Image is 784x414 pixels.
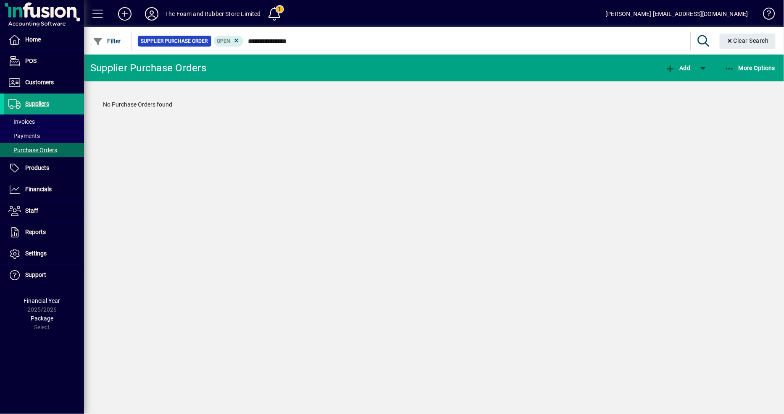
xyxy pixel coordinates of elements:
span: Payments [8,133,40,139]
span: Reports [25,229,46,235]
span: Add [665,65,690,71]
button: Clear [720,34,776,49]
a: Reports [4,222,84,243]
span: Purchase Orders [8,147,57,154]
span: Open [217,38,231,44]
span: Home [25,36,41,43]
a: Financials [4,179,84,200]
span: Financial Year [24,297,61,304]
span: Settings [25,250,47,257]
span: Suppliers [25,100,49,107]
a: Settings [4,243,84,264]
div: Supplier Purchase Orders [90,61,206,75]
div: The Foam and Rubber Store Limited [165,7,261,21]
span: Customers [25,79,54,86]
div: No Purchase Orders found [95,92,773,117]
span: Invoices [8,118,35,125]
span: Package [31,315,53,322]
span: Supplier Purchase Order [141,37,208,45]
span: Support [25,271,46,278]
a: Purchase Orders [4,143,84,157]
span: POS [25,57,37,64]
span: Financials [25,186,52,193]
button: Profile [138,6,165,21]
div: [PERSON_NAME] [EMAIL_ADDRESS][DOMAIN_NAME] [606,7,748,21]
span: Products [25,164,49,171]
button: Add [663,60,692,76]
button: More Options [722,60,778,76]
button: Filter [91,34,123,49]
a: Invoices [4,115,84,129]
mat-chip: Completion Status: Open [214,36,244,47]
span: Filter [93,38,121,44]
span: Clear Search [726,37,769,44]
button: Add [111,6,138,21]
a: Home [4,29,84,50]
a: Support [4,265,84,286]
span: Staff [25,207,38,214]
a: Customers [4,72,84,93]
a: Knowledge Base [757,2,773,29]
a: Staff [4,200,84,221]
a: Products [4,158,84,179]
span: More Options [724,65,776,71]
a: Payments [4,129,84,143]
a: POS [4,51,84,72]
